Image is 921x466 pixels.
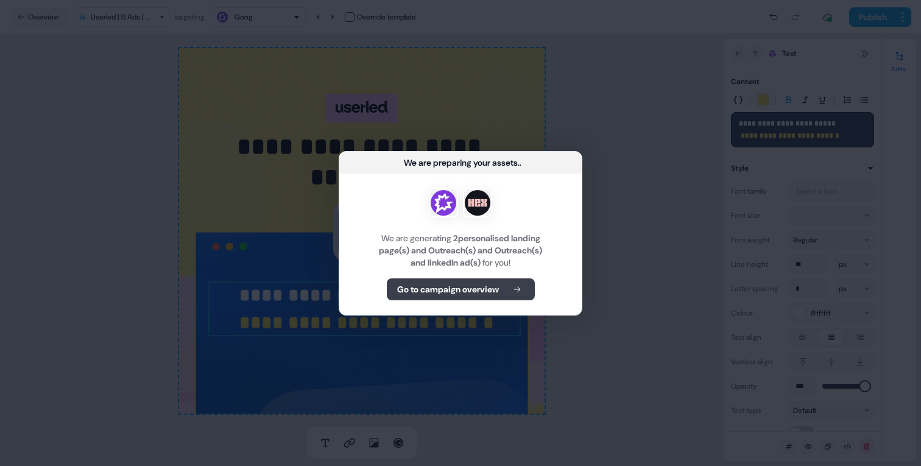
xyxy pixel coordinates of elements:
div: ... [518,157,521,169]
button: Go to campaign overview [387,278,535,300]
div: We are preparing your assets [404,157,518,169]
div: We are generating for you! [354,232,567,269]
b: 2 personalised landing page(s) and Outreach(s) and Outreach(s) and linkedIn ad(s) [379,233,542,268]
b: Go to campaign overview [397,283,499,295]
